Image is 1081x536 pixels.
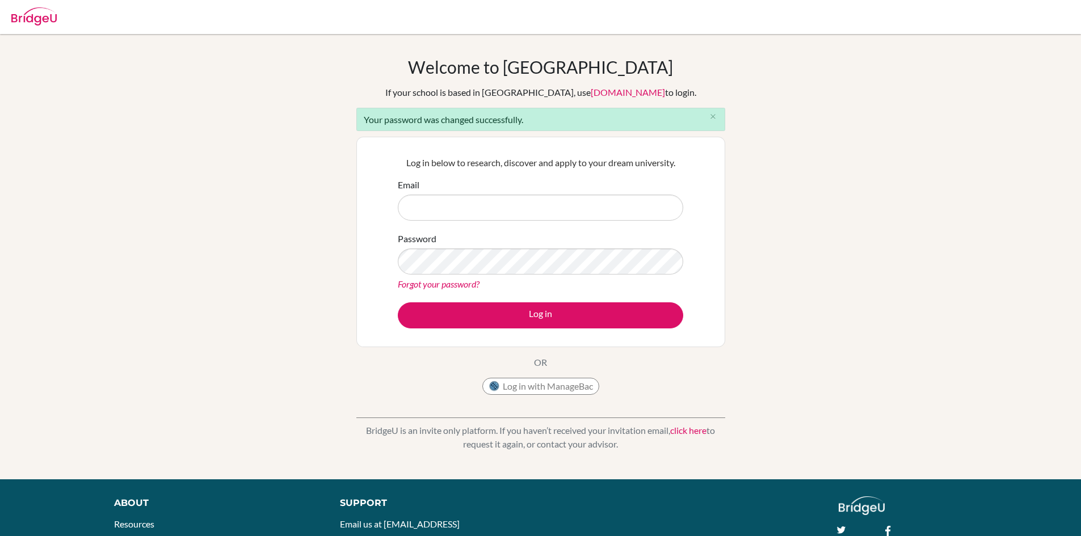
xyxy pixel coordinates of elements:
[398,232,436,246] label: Password
[534,356,547,369] p: OR
[356,424,725,451] p: BridgeU is an invite only platform. If you haven’t received your invitation email, to request it ...
[591,87,665,98] a: [DOMAIN_NAME]
[670,425,706,436] a: click here
[702,108,725,125] button: Close
[356,108,725,131] div: Your password was changed successfully.
[408,57,673,77] h1: Welcome to [GEOGRAPHIC_DATA]
[340,496,527,510] div: Support
[11,7,57,26] img: Bridge-U
[114,496,314,510] div: About
[385,86,696,99] div: If your school is based in [GEOGRAPHIC_DATA], use to login.
[482,378,599,395] button: Log in with ManageBac
[398,178,419,192] label: Email
[114,518,154,529] a: Resources
[398,156,683,170] p: Log in below to research, discover and apply to your dream university.
[839,496,885,515] img: logo_white@2x-f4f0deed5e89b7ecb1c2cc34c3e3d731f90f0f143d5ea2071677605dd97b5244.png
[709,112,717,121] i: close
[398,302,683,328] button: Log in
[398,278,479,289] a: Forgot your password?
